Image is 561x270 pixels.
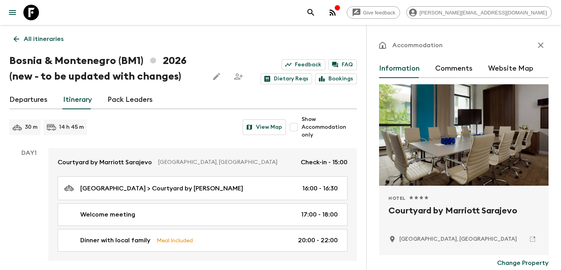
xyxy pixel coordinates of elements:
p: 20:00 - 22:00 [298,236,338,245]
button: Comments [435,59,473,78]
a: Feedback [282,59,325,70]
button: search adventures [303,5,319,20]
p: All itineraries [24,34,64,44]
a: All itineraries [9,31,68,47]
h2: Courtyard by Marriott Sarajevo [388,204,539,229]
button: Information [379,59,420,78]
a: Dinner with local familyMeal Included20:00 - 22:00 [58,229,348,252]
p: Dinner with local family [80,236,150,245]
p: 16:00 - 16:30 [302,184,338,193]
a: Dietary Reqs [261,73,312,84]
div: Photo of Courtyard by Marriott Sarajevo [379,84,549,186]
button: View Map [243,119,286,135]
a: Itinerary [63,91,92,109]
span: Give feedback [359,10,400,16]
span: Hotel [388,195,406,201]
button: Edit this itinerary [209,69,224,84]
h1: Bosnia & Montenegro (BM1) 2026 (new - to be updated with changes) [9,53,203,84]
button: Website Map [488,59,533,78]
a: FAQ [328,59,357,70]
div: [PERSON_NAME][EMAIL_ADDRESS][DOMAIN_NAME] [406,6,552,19]
p: 17:00 - 18:00 [301,210,338,219]
p: 14 h 45 m [59,123,84,131]
p: Sarajevo, Bosnia and Herzegovina [399,235,517,243]
a: Bookings [315,73,357,84]
p: [GEOGRAPHIC_DATA] > Courtyard by [PERSON_NAME] [80,184,243,193]
a: Pack Leaders [108,91,153,109]
p: Courtyard by Marriott Sarajevo [58,158,152,167]
p: 30 m [25,123,37,131]
p: Change Property [497,258,549,268]
p: Check-in - 15:00 [301,158,348,167]
p: [GEOGRAPHIC_DATA], [GEOGRAPHIC_DATA] [158,158,295,166]
a: Welcome meeting17:00 - 18:00 [58,203,348,226]
p: Meal Included [157,236,193,245]
a: Give feedback [347,6,400,19]
p: Accommodation [392,41,443,50]
a: [GEOGRAPHIC_DATA] > Courtyard by [PERSON_NAME]16:00 - 16:30 [58,176,348,200]
button: menu [5,5,20,20]
span: [PERSON_NAME][EMAIL_ADDRESS][DOMAIN_NAME] [415,10,551,16]
span: Share this itinerary [231,69,246,84]
span: Show Accommodation only [302,115,357,139]
p: Welcome meeting [80,210,135,219]
a: Departures [9,91,48,109]
a: Courtyard by Marriott Sarajevo[GEOGRAPHIC_DATA], [GEOGRAPHIC_DATA]Check-in - 15:00 [48,148,357,176]
p: Day 1 [9,148,48,158]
